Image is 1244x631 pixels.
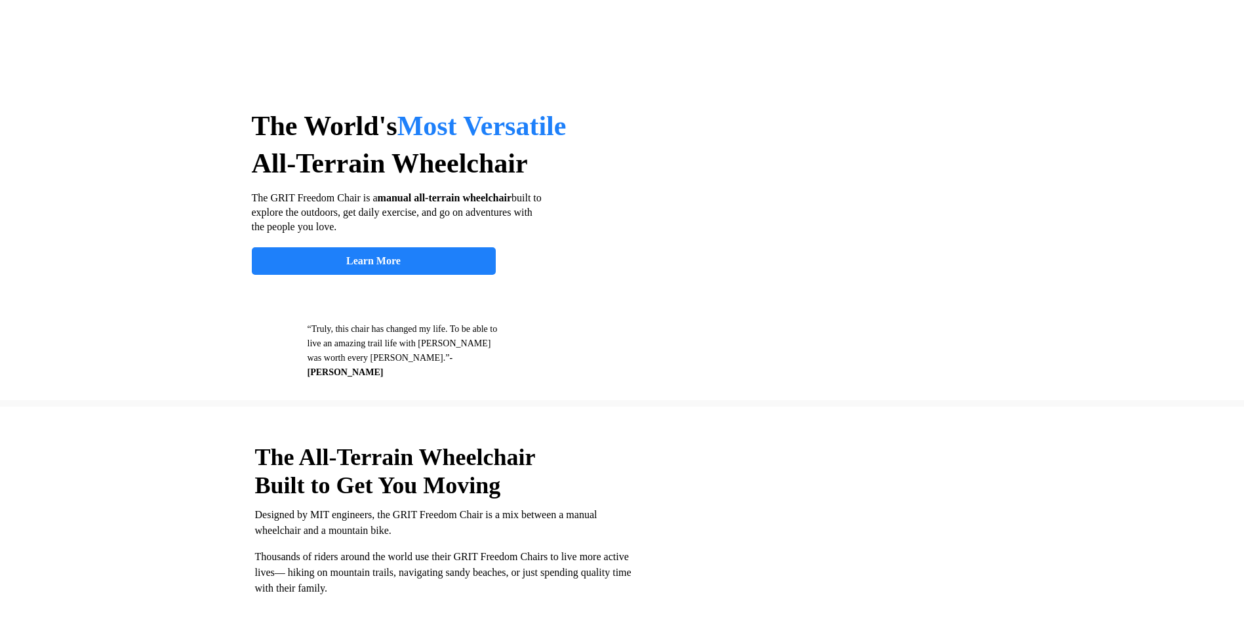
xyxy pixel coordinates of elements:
strong: manual all-terrain wheelchair [378,192,512,203]
span: Designed by MIT engineers, the GRIT Freedom Chair is a mix between a manual wheelchair and a moun... [255,509,597,536]
span: “Truly, this chair has changed my life. To be able to live an amazing trail life with [PERSON_NAM... [308,324,498,363]
strong: Learn More [346,255,401,266]
span: The GRIT Freedom Chair is a built to explore the outdoors, get daily exercise, and go on adventur... [252,192,542,232]
a: Learn More [252,247,496,275]
span: Most Versatile [397,111,567,141]
span: The All-Terrain Wheelchair Built to Get You Moving [255,444,535,499]
span: The World's [252,111,397,141]
span: Thousands of riders around the world use their GRIT Freedom Chairs to live more active lives— hik... [255,551,632,594]
span: All-Terrain Wheelchair [252,148,528,178]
